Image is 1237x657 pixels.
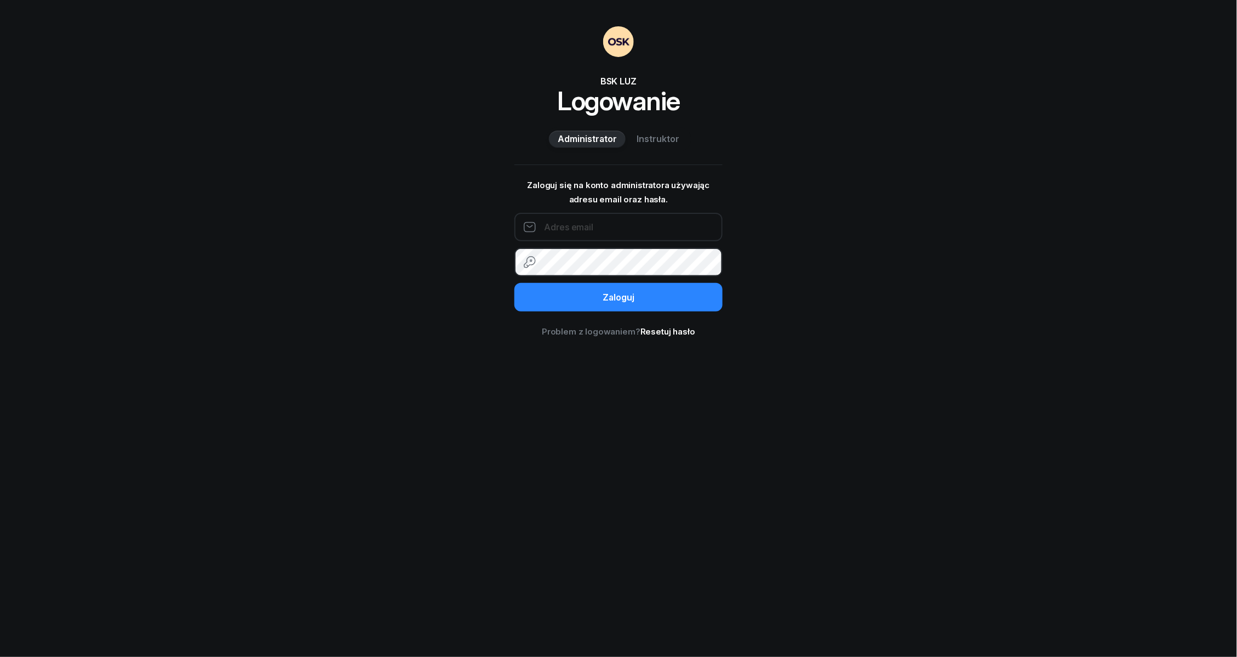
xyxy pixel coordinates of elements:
[514,75,723,88] div: BSK LUZ
[514,178,723,206] p: Zaloguj się na konto administratora używając adresu email oraz hasła.
[558,132,617,146] span: Administrator
[640,326,695,337] a: Resetuj hasło
[514,88,723,114] h1: Logowanie
[549,131,626,148] button: Administrator
[637,132,679,146] span: Instruktor
[603,26,634,57] img: OSKAdmin
[603,291,634,305] div: Zaloguj
[514,283,723,311] button: Zaloguj
[514,325,723,339] div: Problem z logowaniem?
[514,213,723,241] input: Adres email
[628,131,688,148] button: Instruktor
